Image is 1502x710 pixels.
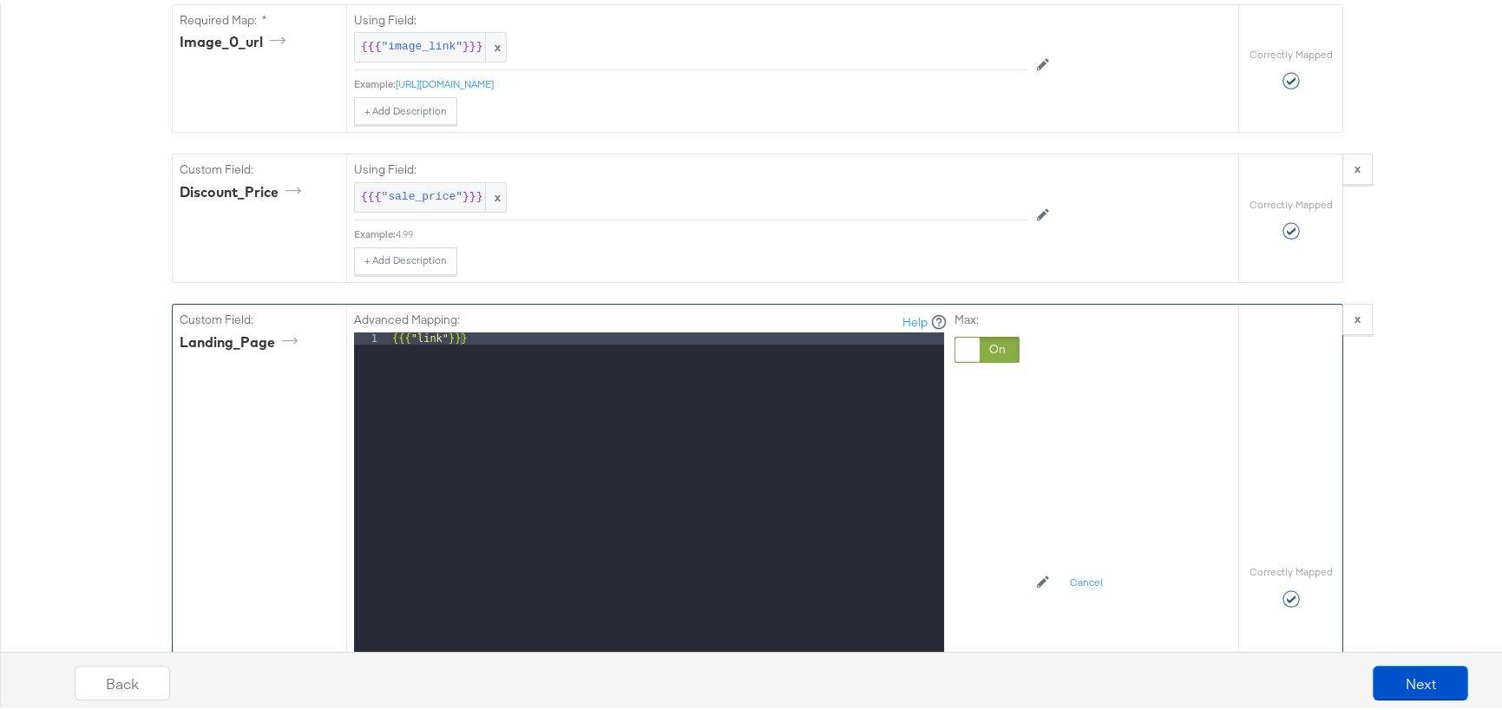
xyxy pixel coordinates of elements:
[180,158,339,174] label: Custom Field:
[462,186,482,202] span: }}}
[354,308,460,325] label: Advanced Mapping:
[1249,562,1333,575] label: Correctly Mapped
[354,158,1026,174] label: Using Field:
[361,36,381,52] span: {{{
[354,224,396,238] div: Example:
[462,36,482,52] span: }}}
[354,9,1026,25] label: Using Field:
[361,186,381,202] span: {{{
[1354,157,1361,173] strong: x
[180,29,292,49] div: image_0_url
[381,36,462,52] span: "image_link"
[1342,300,1373,332] button: x
[75,662,170,697] button: Back
[485,30,506,58] span: x
[396,74,494,87] a: [URL][DOMAIN_NAME]
[1342,150,1373,181] button: x
[396,224,1026,238] div: 4.99
[180,179,307,199] div: Discount_Price
[902,311,928,327] a: Help
[180,308,339,325] label: Custom Field:
[180,329,304,349] div: Landing_Page
[354,244,457,272] button: + Add Description
[954,308,1020,325] label: Max:
[1354,307,1361,323] strong: x
[1249,44,1333,58] label: Correctly Mapped
[485,180,506,208] span: x
[354,329,389,341] div: 1
[1249,194,1333,208] label: Correctly Mapped
[354,94,457,122] button: + Add Description
[1373,662,1468,697] button: Next
[354,74,396,88] div: Example:
[1059,565,1113,593] button: Cancel
[381,186,462,202] span: "sale_price"
[180,9,339,25] label: Required Map: *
